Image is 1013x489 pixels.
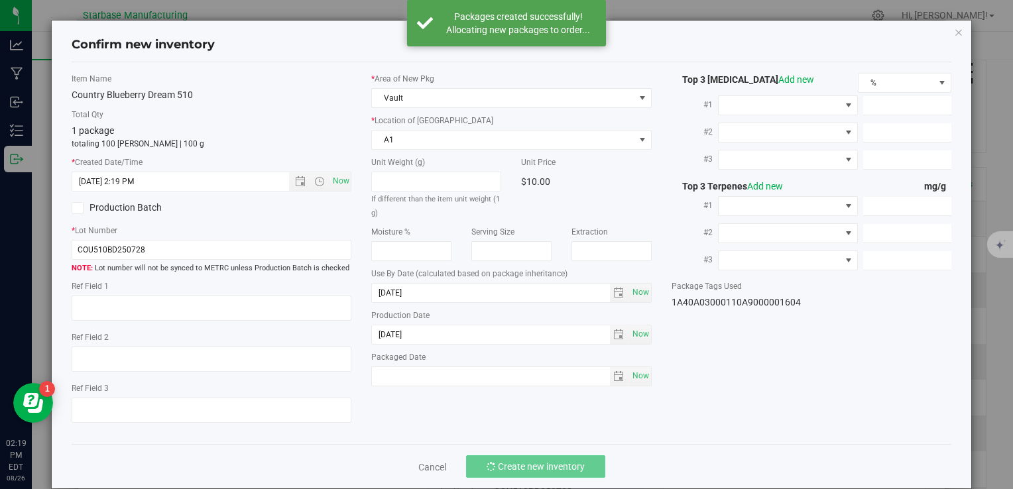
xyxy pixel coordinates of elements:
[672,248,718,272] label: #3
[308,176,331,187] span: Open the time view
[521,172,651,191] div: $10.00
[371,156,501,168] label: Unit Weight (g)
[466,455,605,478] button: Create new inventory
[610,284,629,302] span: select
[718,196,858,216] span: NO DATA FOUND
[371,309,651,321] label: Production Date
[72,382,351,394] label: Ref Field 3
[72,156,351,168] label: Created Date/Time
[371,115,651,127] label: Location of [GEOGRAPHIC_DATA]
[629,367,651,386] span: select
[72,280,351,292] label: Ref Field 1
[610,325,629,344] span: select
[372,89,634,107] span: Vault
[672,181,783,191] span: Top 3 Terpenes
[72,225,351,237] label: Lot Number
[718,95,858,115] span: NO DATA FOUND
[672,221,718,244] label: #2
[72,88,351,102] div: Country Blueberry Dream 510
[672,93,718,117] label: #1
[634,131,650,149] span: select
[718,123,858,142] span: NO DATA FOUND
[747,181,783,191] a: Add new
[672,74,814,85] span: Top 3 [MEDICAL_DATA]
[289,176,312,187] span: Open the date view
[672,193,718,217] label: #1
[372,131,634,149] span: A1
[72,125,114,136] span: 1 package
[371,351,651,363] label: Packaged Date
[718,250,858,270] span: NO DATA FOUND
[418,461,446,474] a: Cancel
[718,150,858,170] span: NO DATA FOUND
[72,138,351,150] p: totaling 100 [PERSON_NAME] | 100 g
[672,280,951,292] label: Package Tags Used
[72,201,202,215] label: Production Batch
[72,331,351,343] label: Ref Field 2
[39,381,55,397] iframe: Resource center unread badge
[371,226,451,238] label: Moisture %
[440,10,596,36] div: Packages created successfully! Allocating new packages to order...
[72,36,215,54] h4: Confirm new inventory
[629,366,652,386] span: Set Current date
[72,263,351,274] span: Lot number will not be synced to METRC unless Production Batch is checked
[924,181,951,191] span: mg/g
[371,73,651,85] label: Area of New Pkg
[521,156,651,168] label: Unit Price
[629,284,651,302] span: select
[672,120,718,144] label: #2
[571,226,652,238] label: Extraction
[859,74,934,92] span: %
[498,461,585,472] span: Create new inventory
[610,367,629,386] span: select
[718,223,858,243] span: NO DATA FOUND
[629,283,652,302] span: Set Current date
[329,172,352,191] span: Set Current date
[629,325,652,344] span: Set Current date
[13,383,53,423] iframe: Resource center
[371,195,500,217] small: If different than the item unit weight (1 g)
[371,268,651,280] label: Use By Date
[471,226,552,238] label: Serving Size
[778,74,814,85] a: Add new
[672,147,718,171] label: #3
[72,109,351,121] label: Total Qty
[629,325,651,344] span: select
[72,73,351,85] label: Item Name
[416,269,567,278] span: (calculated based on package inheritance)
[672,296,951,309] div: 1A40A03000110A9000001604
